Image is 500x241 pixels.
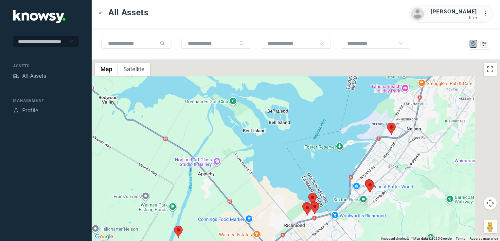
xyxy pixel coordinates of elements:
[93,233,115,241] a: Open this area in Google Maps (opens a new window)
[239,41,244,46] div: Search
[13,63,79,69] div: Assets
[431,8,477,16] div: [PERSON_NAME]
[411,8,424,21] img: avatar.png
[381,236,409,241] button: Keyboard shortcuts
[413,237,452,240] span: Map data ©2025 Google
[22,107,38,115] div: Profile
[13,72,46,80] a: AssetsAll Assets
[456,237,466,240] a: Terms (opens in new tab)
[98,10,103,15] div: Toggle Menu
[431,16,477,20] div: User
[484,10,491,18] div: :
[118,63,150,76] button: Show satellite imagery
[13,10,65,23] img: Application Logo
[13,98,79,104] div: Management
[484,11,491,16] tspan: ...
[13,107,38,115] a: ProfileProfile
[95,63,118,76] button: Show street map
[108,7,149,18] span: All Assets
[13,108,19,114] div: Profile
[13,73,19,79] div: Assets
[22,72,46,80] div: All Assets
[484,197,497,210] button: Map camera controls
[484,10,491,19] div: :
[470,237,498,240] a: Report a map error
[481,41,487,47] div: List
[484,220,497,233] button: Drag Pegman onto the map to open Street View
[93,233,115,241] img: Google
[471,41,476,47] div: Map
[160,41,165,46] div: Search
[484,63,497,76] button: Toggle fullscreen view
